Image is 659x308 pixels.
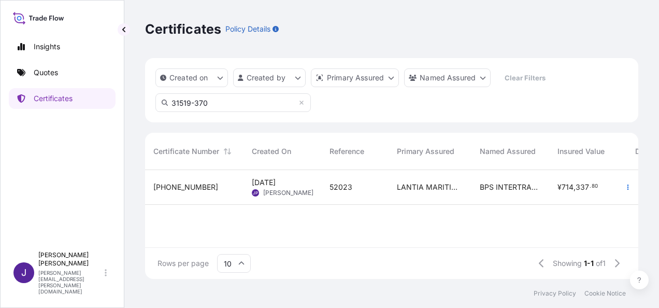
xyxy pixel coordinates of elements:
[34,67,58,78] p: Quotes
[534,289,576,298] a: Privacy Policy
[496,69,554,86] button: Clear Filters
[480,182,541,192] span: BPS INTERTRADE S.L.
[145,21,221,37] p: Certificates
[9,36,116,57] a: Insights
[233,68,306,87] button: createdBy Filter options
[327,73,384,83] p: Primary Assured
[329,146,364,157] span: Reference
[590,185,591,188] span: .
[557,184,562,191] span: ¥
[225,24,270,34] p: Policy Details
[480,146,536,157] span: Named Assured
[420,73,476,83] p: Named Assured
[592,185,598,188] span: 80
[397,146,454,157] span: Primary Assured
[574,184,576,191] span: ,
[21,268,26,278] span: J
[553,258,582,269] span: Showing
[584,258,594,269] span: 1-1
[221,145,234,158] button: Sort
[404,68,491,87] button: cargoOwner Filter options
[263,189,313,197] span: [PERSON_NAME]
[311,68,399,87] button: distributor Filter options
[169,73,208,83] p: Created on
[153,182,218,192] span: [PHONE_NUMBER]
[9,62,116,83] a: Quotes
[34,41,60,52] p: Insights
[562,184,574,191] span: 714
[252,177,276,188] span: [DATE]
[252,146,291,157] span: Created On
[9,88,116,109] a: Certificates
[247,73,286,83] p: Created by
[38,270,103,295] p: [PERSON_NAME][EMAIL_ADDRESS][PERSON_NAME][DOMAIN_NAME]
[38,251,103,268] p: [PERSON_NAME] [PERSON_NAME]
[505,73,546,83] p: Clear Filters
[155,93,311,112] input: Search Certificate or Reference...
[153,146,219,157] span: Certificate Number
[596,258,606,269] span: of 1
[155,68,228,87] button: createdOn Filter options
[329,182,352,192] span: 52023
[584,289,626,298] a: Cookie Notice
[34,93,73,104] p: Certificates
[557,146,605,157] span: Insured Value
[253,188,258,198] span: JP
[157,258,209,269] span: Rows per page
[397,182,463,192] span: LANTIA MARITIMA S.L.
[576,184,589,191] span: 337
